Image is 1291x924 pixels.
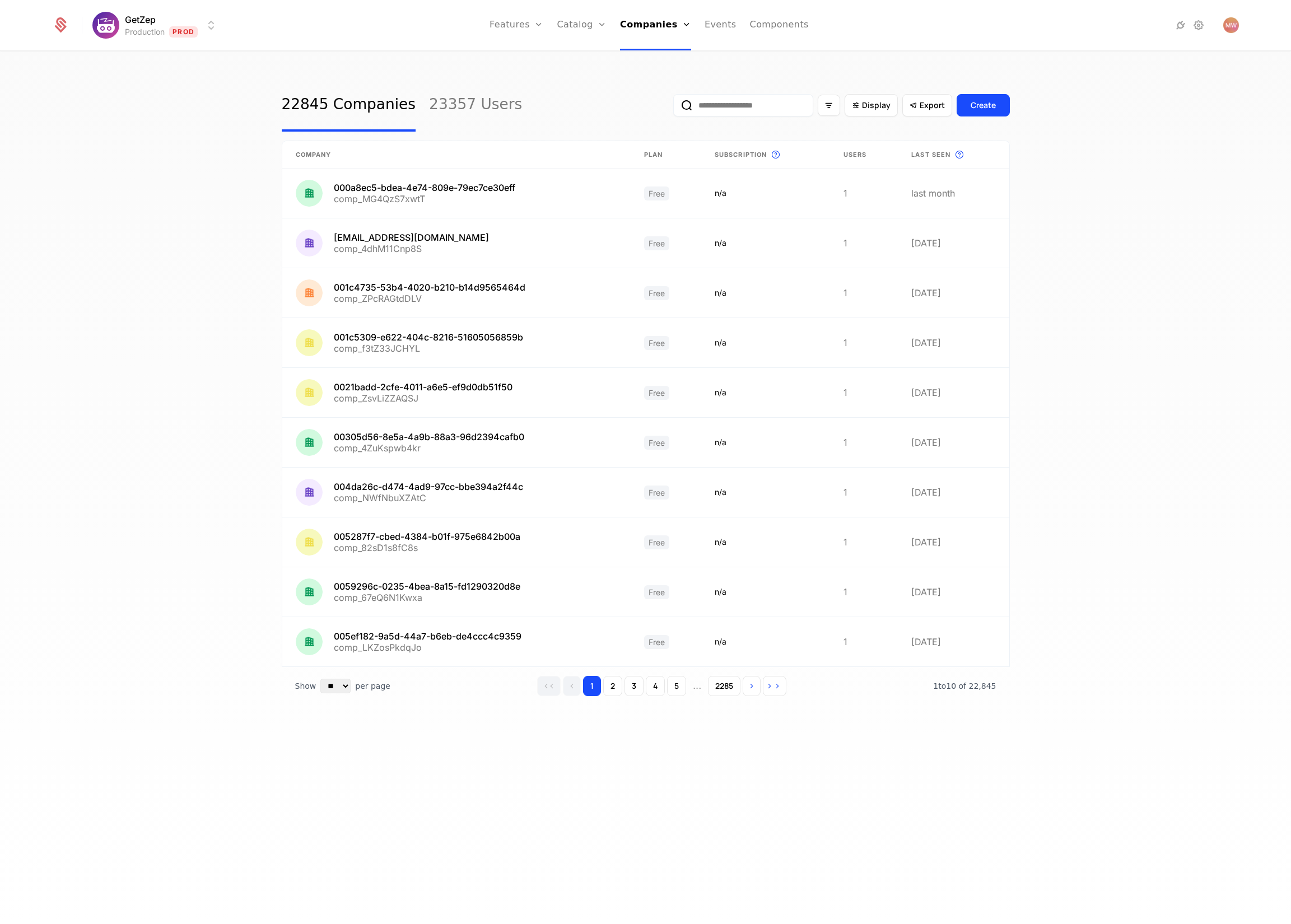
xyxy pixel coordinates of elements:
img: GetZep [92,12,119,39]
a: Settings [1192,18,1205,32]
span: Subscription [715,150,767,160]
div: Production [125,26,165,38]
span: 1 to 10 of [933,682,968,690]
span: Prod [169,26,198,38]
button: Select environment [96,13,218,38]
a: 23357 Users [429,79,522,132]
img: Matt Wood [1223,17,1239,33]
select: Select page size [320,679,351,693]
th: Company [282,141,631,169]
span: Last seen [911,150,950,160]
button: Go to first page [537,676,561,696]
a: 22845 Companies [282,79,416,132]
a: Integrations [1174,18,1187,32]
span: Show [295,680,316,692]
span: per page [355,680,390,692]
span: GetZep [125,13,156,26]
button: Go to previous page [563,676,581,696]
button: Go to page 2285 [708,676,740,696]
button: Go to last page [763,676,786,696]
span: 22,845 [933,682,996,690]
button: Go to page 5 [667,676,686,696]
div: Create [971,100,996,111]
button: Create [957,94,1010,116]
button: Go to page 2 [603,676,622,696]
th: Plan [631,141,701,169]
span: Display [862,100,891,111]
button: Go to page 3 [624,676,644,696]
button: Go to page 4 [646,676,665,696]
button: Filter options [818,95,840,116]
button: Display [845,94,898,116]
div: Page navigation [537,676,786,696]
th: Users [830,141,898,169]
div: Table pagination [282,667,1010,705]
button: Open user button [1223,17,1239,33]
span: ... [688,677,706,695]
span: Export [920,100,945,111]
button: Go to page 1 [583,676,601,696]
button: Go to next page [743,676,761,696]
button: Export [902,94,952,116]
